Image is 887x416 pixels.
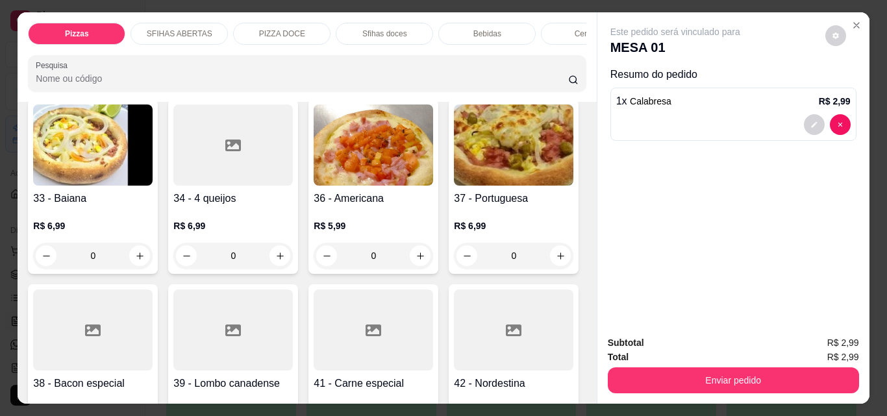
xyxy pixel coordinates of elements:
[804,114,825,135] button: decrease-product-quantity
[314,104,433,186] img: product-image
[36,72,568,85] input: Pesquisa
[827,350,859,364] span: R$ 2,99
[454,219,573,232] p: R$ 6,99
[410,245,431,266] button: increase-product-quantity
[454,376,573,391] h4: 42 - Nordestina
[454,104,573,186] img: product-image
[610,38,740,56] p: MESA 01
[608,352,629,362] strong: Total
[827,336,859,350] span: R$ 2,99
[846,15,867,36] button: Close
[33,191,153,206] h4: 33 - Baiana
[316,245,337,266] button: decrease-product-quantity
[314,219,433,232] p: R$ 5,99
[259,29,305,39] p: PIZZA DOCE
[33,104,153,186] img: product-image
[830,114,851,135] button: decrease-product-quantity
[825,25,846,46] button: decrease-product-quantity
[608,367,859,393] button: Enviar pedido
[610,25,740,38] p: Este pedido será vinculado para
[36,60,72,71] label: Pesquisa
[616,93,671,109] p: 1 x
[610,67,856,82] p: Resumo do pedido
[269,245,290,266] button: increase-product-quantity
[314,376,433,391] h4: 41 - Carne especial
[173,191,293,206] h4: 34 - 4 queijos
[33,219,153,232] p: R$ 6,99
[630,96,671,106] span: Calabresa
[314,191,433,206] h4: 36 - Americana
[176,245,197,266] button: decrease-product-quantity
[362,29,407,39] p: Sfihas doces
[473,29,501,39] p: Bebidas
[456,245,477,266] button: decrease-product-quantity
[33,376,153,391] h4: 38 - Bacon especial
[173,219,293,232] p: R$ 6,99
[173,376,293,391] h4: 39 - Lombo canadense
[608,337,644,348] strong: Subtotal
[575,29,605,39] p: Cervejas
[454,191,573,206] h4: 37 - Portuguesa
[550,245,571,266] button: increase-product-quantity
[147,29,212,39] p: SFIHAS ABERTAS
[65,29,89,39] p: Pizzas
[819,95,851,108] p: R$ 2,99
[36,245,56,266] button: decrease-product-quantity
[129,245,150,266] button: increase-product-quantity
